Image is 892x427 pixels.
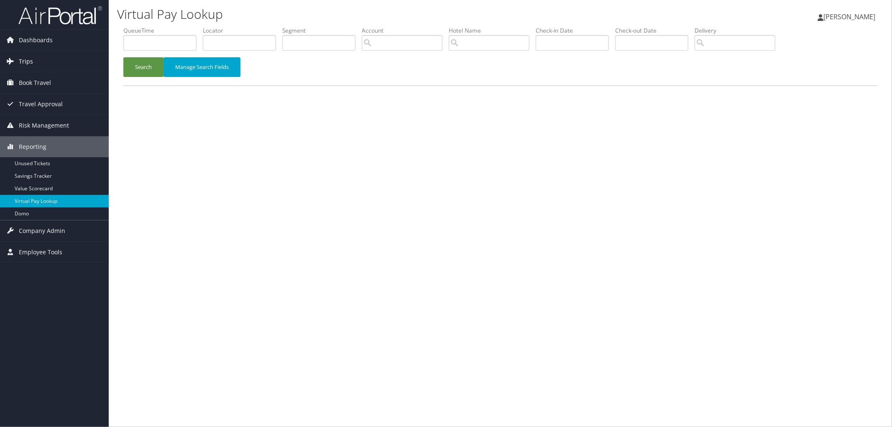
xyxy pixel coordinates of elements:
[203,26,282,35] label: Locator
[615,26,695,35] label: Check-out Date
[19,115,69,136] span: Risk Management
[117,5,628,23] h1: Virtual Pay Lookup
[123,26,203,35] label: QueueTime
[19,242,62,263] span: Employee Tools
[19,72,51,93] span: Book Travel
[19,30,53,51] span: Dashboards
[449,26,536,35] label: Hotel Name
[823,12,875,21] span: [PERSON_NAME]
[695,26,782,35] label: Delivery
[282,26,362,35] label: Segment
[164,57,240,77] button: Manage Search Fields
[123,57,164,77] button: Search
[818,4,884,29] a: [PERSON_NAME]
[19,51,33,72] span: Trips
[19,220,65,241] span: Company Admin
[362,26,449,35] label: Account
[18,5,102,25] img: airportal-logo.png
[536,26,615,35] label: Check-in Date
[19,136,46,157] span: Reporting
[19,94,63,115] span: Travel Approval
